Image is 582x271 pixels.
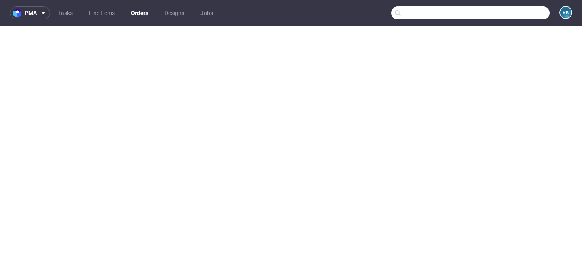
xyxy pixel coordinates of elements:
[13,9,25,18] img: logo
[10,6,50,19] button: pma
[196,6,218,19] a: Jobs
[53,6,78,19] a: Tasks
[84,6,120,19] a: Line Items
[25,10,37,16] span: pma
[160,6,189,19] a: Designs
[126,6,153,19] a: Orders
[560,7,571,18] figcaption: BK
